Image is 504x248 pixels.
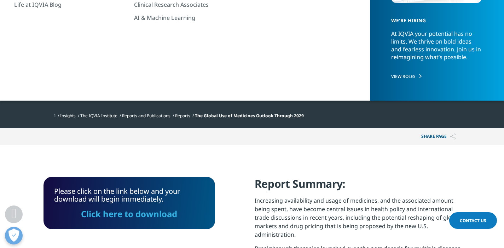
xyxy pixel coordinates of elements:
[195,113,304,119] span: The Global Use of Medicines Outlook Through 2029
[460,218,486,224] span: Contact Us
[391,73,482,79] a: VIEW ROLES
[14,1,127,9] a: Life at IQVIA Blog
[175,113,190,119] a: Reports
[416,128,461,145] p: Share PAGE
[391,5,477,30] h5: WE'RE HIRING
[122,113,170,119] a: Reports and Publications
[80,113,117,119] a: The IQVIA Institute
[134,14,247,22] a: AI & Machine Learning
[450,134,456,140] img: Share PAGE
[449,212,497,229] a: Contact Us
[255,177,461,196] h4: Report Summary:
[81,208,177,220] a: Click here to download
[255,196,461,244] p: Increasing availability and usage of medicines, and the associated amount being spent, have becom...
[60,113,76,119] a: Insights
[54,187,204,219] div: Please click on the link below and your download will begin immediately.
[416,128,461,145] button: Share PAGEShare PAGE
[5,227,23,244] button: Open Preferences
[134,1,247,9] a: Clinical Research Associates
[391,30,482,67] p: At IQVIA your potential has no limits. We thrive on bold ideas and fearless innovation. Join us i...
